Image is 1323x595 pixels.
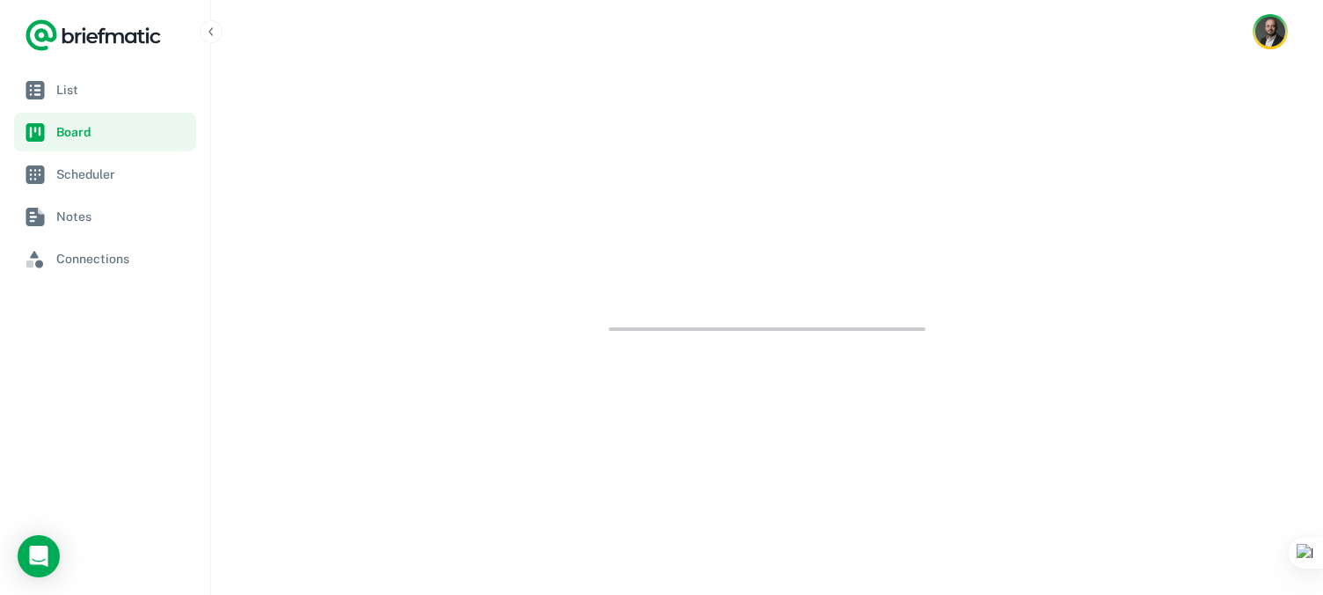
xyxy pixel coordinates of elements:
[14,70,196,109] a: List
[14,239,196,278] a: Connections
[25,18,162,53] a: Logo
[56,80,189,99] span: List
[14,197,196,236] a: Notes
[18,535,60,577] div: Load Chat
[14,113,196,151] a: Board
[56,249,189,268] span: Connections
[1255,17,1285,47] img: Oswair Andrade
[56,165,189,184] span: Scheduler
[14,155,196,194] a: Scheduler
[56,207,189,226] span: Notes
[1253,14,1288,49] button: Account button
[56,122,189,142] span: Board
